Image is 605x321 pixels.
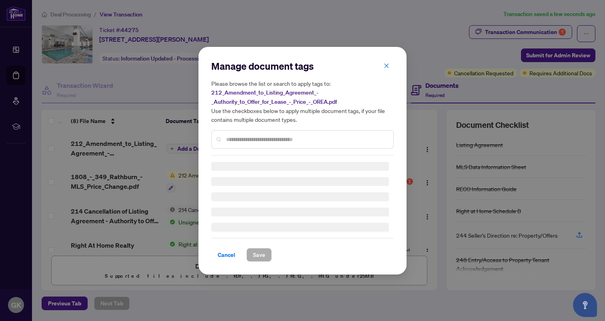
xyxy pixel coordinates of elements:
[246,248,272,262] button: Save
[218,248,235,261] span: Cancel
[573,293,597,317] button: Open asap
[211,79,394,124] h5: Please browse the list or search to apply tags to: Use the checkboxes below to apply multiple doc...
[384,63,389,68] span: close
[211,89,337,105] span: 212_Amendment_to_Listing_Agreement_-_Authority_to_Offer_for_Lease_-_Price_-_OREA.pdf
[211,60,394,73] h2: Manage document tags
[211,248,242,262] button: Cancel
